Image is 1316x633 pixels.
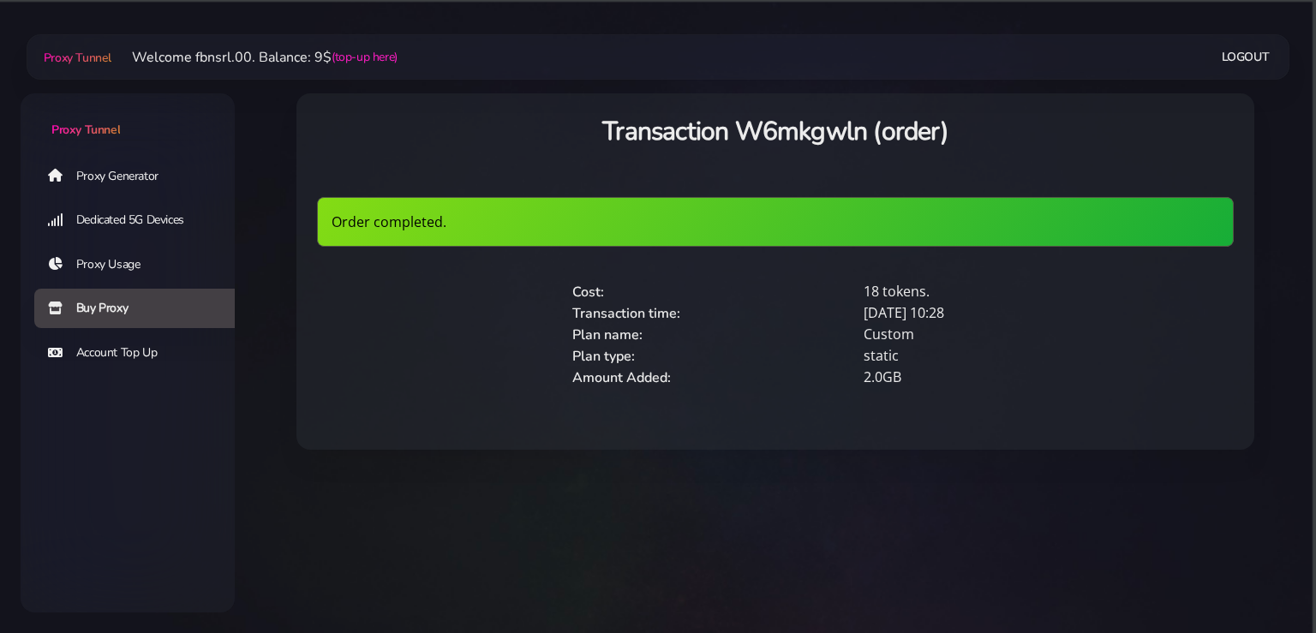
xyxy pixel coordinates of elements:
iframe: Webchat Widget [1217,534,1295,612]
a: Proxy Tunnel [21,93,235,139]
span: Cost: [572,283,604,302]
span: Proxy Tunnel [51,122,120,138]
div: Custom [853,324,1146,345]
div: static [853,345,1146,367]
a: Proxy Tunnel [40,44,111,71]
a: Logout [1222,41,1270,73]
span: Plan name: [572,325,643,344]
a: Account Top Up [34,333,248,373]
div: Order completed. [317,197,1234,247]
a: Buy Proxy [34,289,248,328]
div: [DATE] 10:28 [853,302,1146,324]
h3: Transaction W6mkgwln (order) [317,114,1234,149]
a: Proxy Usage [34,245,248,284]
span: Transaction time: [572,304,680,323]
a: Proxy Generator [34,156,248,195]
li: Welcome fbnsrl.00. Balance: 9$ [111,47,398,68]
a: (top-up here) [332,48,398,66]
div: 2.0GB [853,367,1146,388]
div: 18 tokens. [853,281,1146,302]
span: Amount Added: [572,368,671,387]
span: Plan type: [572,347,635,366]
span: Proxy Tunnel [44,50,111,66]
a: Dedicated 5G Devices [34,200,248,240]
